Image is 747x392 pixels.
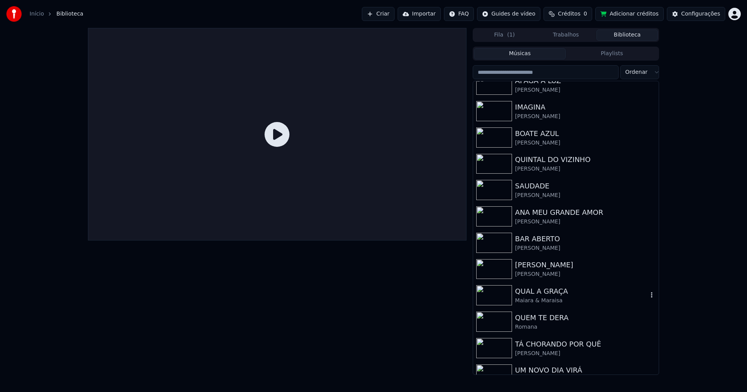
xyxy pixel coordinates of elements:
div: QUINTAL DO VIZINHO [515,154,656,165]
div: [PERSON_NAME] [515,244,656,252]
div: Configurações [681,10,720,18]
div: [PERSON_NAME] [515,165,656,173]
div: BAR ABERTO [515,233,656,244]
div: [PERSON_NAME] [515,350,656,357]
div: IMAGINA [515,102,656,113]
div: [PERSON_NAME] [515,260,656,270]
div: [PERSON_NAME] [515,113,656,120]
button: Playlists [566,48,658,59]
button: Importar [398,7,441,21]
div: QUAL A GRAÇA [515,286,648,297]
button: Configurações [667,7,725,21]
div: [PERSON_NAME] [515,270,656,278]
div: [PERSON_NAME] [515,86,656,94]
div: [PERSON_NAME] [515,192,656,199]
div: SAUDADE [515,181,656,192]
div: Romana [515,323,656,331]
nav: breadcrumb [30,10,83,18]
button: Fila [474,30,535,41]
div: UM NOVO DIA VIRÁ [515,365,656,376]
div: TÁ CHORANDO POR QUÊ [515,339,656,350]
button: Guides de vídeo [477,7,540,21]
img: youka [6,6,22,22]
button: Músicas [474,48,566,59]
span: Ordenar [625,68,647,76]
a: Início [30,10,44,18]
div: [PERSON_NAME] [515,218,656,226]
div: [PERSON_NAME] [515,139,656,147]
span: ( 1 ) [507,31,515,39]
div: APAGA A LUZ [515,75,656,86]
div: QUEM TE DERA [515,312,656,323]
span: Biblioteca [56,10,83,18]
button: Biblioteca [596,30,658,41]
span: 0 [584,10,587,18]
button: Adicionar créditos [595,7,664,21]
span: Créditos [558,10,580,18]
button: Créditos0 [544,7,592,21]
button: Trabalhos [535,30,597,41]
button: FAQ [444,7,474,21]
div: BOATE AZUL [515,128,656,139]
button: Criar [362,7,395,21]
div: Maiara & Maraisa [515,297,648,305]
div: ANA MEU GRANDE AMOR [515,207,656,218]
